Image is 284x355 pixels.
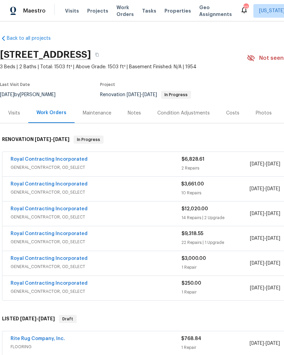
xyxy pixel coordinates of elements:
[143,92,157,97] span: [DATE]
[182,214,250,221] div: 14 Repairs | 2 Upgrade
[100,92,191,97] span: Renovation
[243,4,248,11] div: 22
[11,256,88,261] a: Royal Contracting Incorporated
[182,289,250,296] div: 1 Repair
[11,189,181,196] span: GENERAL_CONTRACTOR, OD_SELECT
[91,49,103,61] button: Copy Address
[250,187,264,191] span: [DATE]
[53,137,69,142] span: [DATE]
[250,260,280,267] span: -
[182,256,206,261] span: $3,000.00
[11,288,182,295] span: GENERAL_CONTRACTOR, OD_SELECT
[250,211,264,216] span: [DATE]
[266,341,280,346] span: [DATE]
[127,92,141,97] span: [DATE]
[266,162,280,166] span: [DATE]
[116,4,134,18] span: Work Orders
[250,161,280,167] span: -
[181,336,201,341] span: $768.84
[60,316,76,322] span: Draft
[182,231,203,236] span: $9,318.55
[181,182,204,187] span: $3,661.00
[11,157,88,162] a: Royal Contracting Incorporated
[162,93,190,97] span: In Progress
[83,110,111,117] div: Maintenance
[250,235,280,242] span: -
[250,341,264,346] span: [DATE]
[20,316,55,321] span: -
[199,4,232,18] span: Geo Assignments
[100,83,115,87] span: Project
[250,261,264,266] span: [DATE]
[20,316,36,321] span: [DATE]
[127,92,157,97] span: -
[8,110,20,117] div: Visits
[11,182,88,187] a: Royal Contracting Incorporated
[182,157,204,162] span: $6,828.61
[11,263,182,270] span: GENERAL_CONTRACTOR, OD_SELECT
[23,7,46,14] span: Maestro
[250,236,264,241] span: [DATE]
[11,281,88,286] a: Royal Contracting Incorporated
[250,185,280,192] span: -
[157,110,210,117] div: Condition Adjustments
[11,238,182,245] span: GENERAL_CONTRACTOR, OD_SELECT
[266,211,280,216] span: [DATE]
[182,281,201,286] span: $250.00
[128,110,141,117] div: Notes
[2,136,69,144] h6: RENOVATION
[182,239,250,246] div: 22 Repairs | 1 Upgrade
[74,136,103,143] span: In Progress
[182,264,250,271] div: 1 Repair
[182,207,208,211] span: $12,020.00
[266,187,280,191] span: [DATE]
[11,164,182,171] span: GENERAL_CONTRACTOR, OD_SELECT
[11,207,88,211] a: Royal Contracting Incorporated
[266,236,280,241] span: [DATE]
[11,343,181,350] span: FLOORING
[65,7,79,14] span: Visits
[164,7,191,14] span: Properties
[35,137,51,142] span: [DATE]
[226,110,239,117] div: Costs
[250,340,280,347] span: -
[181,190,249,196] div: 10 Repairs
[266,261,280,266] span: [DATE]
[181,344,249,351] div: 1 Repair
[11,336,65,341] a: Rite Rug Company, Inc.
[250,285,280,291] span: -
[87,7,108,14] span: Projects
[256,110,272,117] div: Photos
[35,137,69,142] span: -
[11,214,182,220] span: GENERAL_CONTRACTOR, OD_SELECT
[266,286,280,290] span: [DATE]
[11,231,88,236] a: Royal Contracting Incorporated
[36,109,66,116] div: Work Orders
[182,165,250,172] div: 2 Repairs
[250,286,264,290] span: [DATE]
[250,162,264,166] span: [DATE]
[2,315,55,323] h6: LISTED
[38,316,55,321] span: [DATE]
[142,8,156,13] span: Tasks
[250,210,280,217] span: -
